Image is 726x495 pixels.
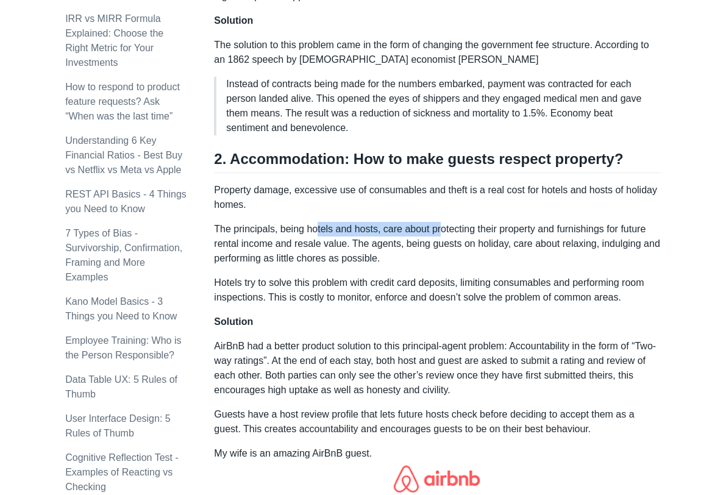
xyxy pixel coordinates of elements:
a: Cognitive Reflection Test - Examples of Reacting vs Checking [65,452,179,492]
h2: 2. Accommodation: How to make guests respect property? [214,150,660,173]
a: 7 Types of Bias - Survivorship, Confirmation, Framing and More Examples [65,228,182,282]
p: Hotels try to solve this problem with credit card deposits, limiting consumables and performing r... [214,276,660,305]
p: The principals, being hotels and hosts, care about protecting their property and furnishings for ... [214,222,660,266]
a: Kano Model Basics - 3 Things you Need to Know [65,296,177,321]
a: How to respond to product feature requests? Ask “When was the last time” [65,82,180,121]
strong: Solution [214,316,253,327]
a: User Interface Design: 5 Rules of Thumb [65,413,171,438]
a: IRR vs MIRR Formula Explained: Choose the Right Metric for Your Investments [65,13,163,68]
p: Instead of contracts being made for the numbers embarked, payment was contracted for each person ... [226,77,650,135]
a: REST API Basics - 4 Things you Need to Know [65,189,187,214]
a: Employee Training: Who is the Person Responsible? [65,335,181,360]
a: Understanding 6 Key Financial Ratios - Best Buy vs Netflix vs Meta vs Apple [65,135,182,175]
strong: Solution [214,15,253,26]
p: The solution to this problem came in the form of changing the government fee structure. According... [214,38,660,67]
a: Data Table UX: 5 Rules of Thumb [65,374,177,399]
p: Property damage, excessive use of consumables and theft is a real cost for hotels and hosts of ho... [214,183,660,212]
p: AirBnB had a better product solution to this principal-agent problem: Accountability in the form ... [214,339,660,397]
p: Guests have a host review profile that lets future hosts check before deciding to accept them as ... [214,407,660,436]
